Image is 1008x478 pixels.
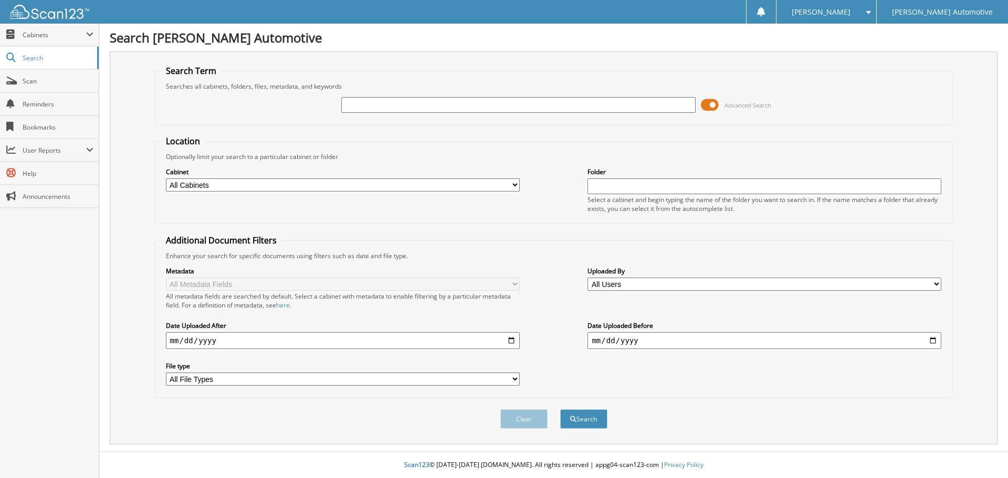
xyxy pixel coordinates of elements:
span: Cabinets [23,30,86,39]
label: Folder [587,167,941,176]
button: Search [560,409,607,429]
span: Reminders [23,100,93,109]
a: here [276,301,290,310]
span: User Reports [23,146,86,155]
label: Uploaded By [587,267,941,275]
input: start [166,332,520,349]
div: Searches all cabinets, folders, files, metadata, and keywords [161,82,947,91]
span: Scan123 [404,460,429,469]
span: [PERSON_NAME] Automotive [892,9,993,15]
span: Advanced Search [724,101,771,109]
input: end [587,332,941,349]
a: Privacy Policy [664,460,703,469]
div: © [DATE]-[DATE] [DOMAIN_NAME]. All rights reserved | appg04-scan123-com | [99,452,1008,478]
label: Cabinet [166,167,520,176]
img: scan123-logo-white.svg [10,5,89,19]
span: Search [23,54,92,62]
span: Announcements [23,192,93,201]
label: Date Uploaded After [166,321,520,330]
button: Clear [500,409,548,429]
legend: Additional Document Filters [161,235,282,246]
span: Bookmarks [23,123,93,132]
div: Select a cabinet and begin typing the name of the folder you want to search in. If the name match... [587,195,941,213]
div: Optionally limit your search to a particular cabinet or folder [161,152,947,161]
div: Enhance your search for specific documents using filters such as date and file type. [161,251,947,260]
div: All metadata fields are searched by default. Select a cabinet with metadata to enable filtering b... [166,292,520,310]
label: Date Uploaded Before [587,321,941,330]
span: [PERSON_NAME] [792,9,850,15]
legend: Search Term [161,65,222,77]
legend: Location [161,135,205,147]
label: Metadata [166,267,520,275]
h1: Search [PERSON_NAME] Automotive [110,29,997,46]
label: File type [166,362,520,370]
span: Scan [23,77,93,86]
span: Help [23,169,93,178]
